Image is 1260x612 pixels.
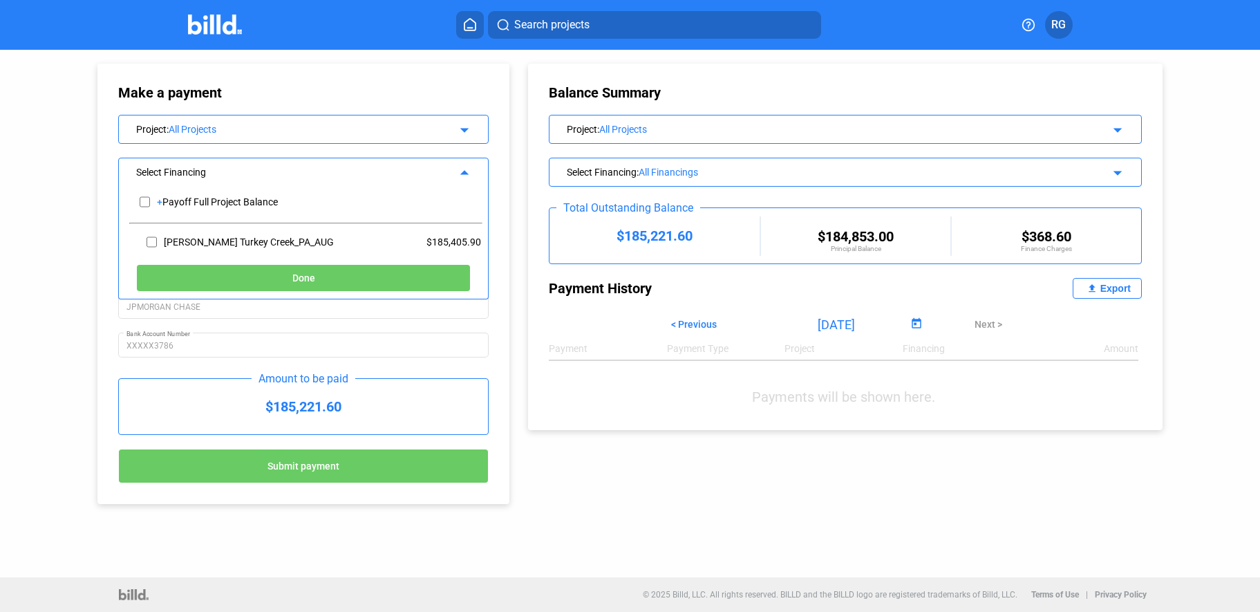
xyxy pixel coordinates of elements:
[454,120,471,136] mat-icon: arrow_drop_down
[549,278,845,299] div: Payment History
[549,343,666,354] div: Payment
[599,124,1068,135] div: All Projects
[164,237,334,248] div: [PERSON_NAME] Turkey Creek_PA_AUG
[292,273,315,284] span: Done
[952,245,1141,252] div: Finance Charges
[907,315,925,334] button: Open calendar
[549,84,1141,101] div: Balance Summary
[643,590,1017,600] p: © 2025 Billd, LLC. All rights reserved. BILLD and the BILLD logo are registered trademarks of Bil...
[1095,590,1147,600] b: Privacy Policy
[597,124,599,135] span: :
[549,228,760,244] div: $185,221.60
[157,196,162,207] div: +
[639,167,1068,178] div: All Financings
[162,196,278,207] div: Payoff Full Project Balance
[952,228,1141,245] div: $368.60
[358,230,481,254] div: $185,405.90
[1031,590,1079,600] b: Terms of Use
[975,319,1002,330] span: Next >
[514,17,590,33] span: Search projects
[118,84,341,101] div: Make a payment
[549,389,1138,405] div: Payments will be shown here.
[167,124,169,135] span: :
[1107,163,1124,179] mat-icon: arrow_drop_down
[169,124,438,135] div: All Projects
[637,167,639,178] span: :
[1084,280,1100,297] mat-icon: file_upload
[1051,17,1066,33] span: RG
[1104,343,1138,354] div: Amount
[567,164,1068,178] div: Select Financing
[1086,590,1088,600] p: |
[119,589,149,600] img: logo
[136,164,438,178] div: Select Financing
[1100,283,1131,294] div: Export
[454,163,471,179] mat-icon: arrow_drop_up
[761,228,950,245] div: $184,853.00
[903,343,1020,354] div: Financing
[667,343,784,354] div: Payment Type
[671,319,717,330] span: < Previous
[136,121,438,135] div: Project
[119,379,488,434] div: $185,221.60
[556,201,700,214] div: Total Outstanding Balance
[252,372,355,385] div: Amount to be paid
[1107,120,1124,136] mat-icon: arrow_drop_down
[761,245,950,252] div: Principal Balance
[784,343,902,354] div: Project
[267,461,339,472] span: Submit payment
[188,15,243,35] img: Billd Company Logo
[567,121,1068,135] div: Project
